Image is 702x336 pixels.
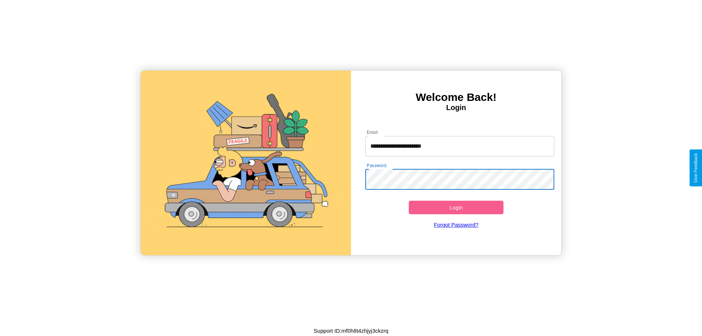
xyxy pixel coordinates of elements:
[351,103,561,112] h4: Login
[409,201,503,214] button: Login
[351,91,561,103] h3: Welcome Back!
[367,129,378,135] label: Email
[693,153,698,183] div: Give Feedback
[314,326,388,336] p: Support ID: mf0h8t4zhjyj3ckzrq
[362,214,551,235] a: Forgot Password?
[367,162,386,169] label: Password
[141,71,351,255] img: gif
